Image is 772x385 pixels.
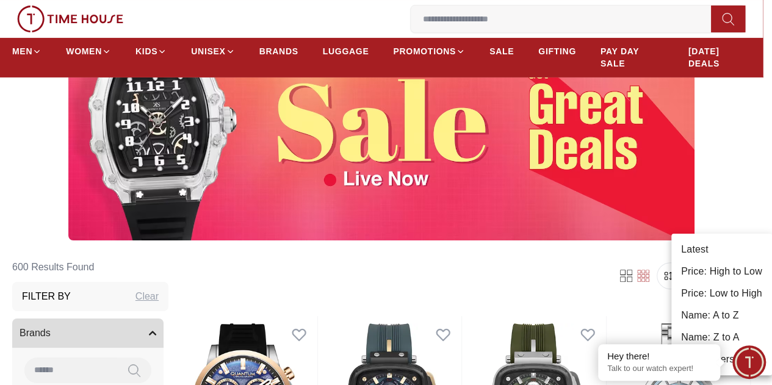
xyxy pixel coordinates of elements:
[732,345,766,379] div: Chat Widget
[671,326,772,348] li: Name: Z to A
[671,261,772,282] li: Price: High to Low
[607,364,711,374] p: Talk to our watch expert!
[607,350,711,362] div: Hey there!
[671,348,772,370] li: Best Sellers
[671,282,772,304] li: Price: Low to High
[671,304,772,326] li: Name: A to Z
[671,239,772,261] li: Latest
